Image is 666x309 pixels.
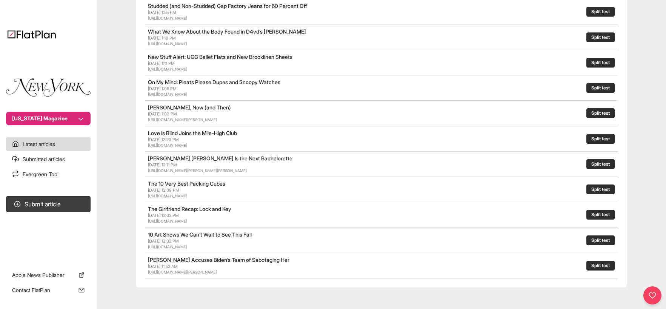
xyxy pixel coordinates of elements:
a: [URL][DOMAIN_NAME] [148,42,187,46]
button: Split test [586,7,615,17]
a: The Girlfriend Recap: Lock and Key [148,206,231,212]
a: [URL][DOMAIN_NAME] [148,194,187,198]
span: [DATE] 1:05 PM [148,86,177,91]
a: Latest articles [6,137,91,151]
button: Split test [586,184,615,194]
button: Split test [586,134,615,144]
a: New Stuff Alert: UGG Ballet Flats and New Brooklinen Sheets [148,54,292,60]
a: Apple News Publisher [6,268,91,282]
a: [URL][DOMAIN_NAME] [148,219,187,223]
span: [DATE] 1:03 PM [148,111,177,117]
span: [DATE] 1:11 PM [148,61,175,66]
a: Submitted articles [6,152,91,166]
a: [URL][DOMAIN_NAME] [148,92,187,97]
a: [PERSON_NAME] Accuses Biden’s Team of Sabotaging Her [148,257,289,263]
span: [DATE] 1:55 PM [148,10,176,15]
a: What We Know About the Body Found in D4vd’s [PERSON_NAME] [148,28,306,35]
span: [DATE] 1:18 PM [148,35,176,41]
a: [PERSON_NAME], Now (and Then) [148,104,231,111]
span: [DATE] 11:52 AM [148,264,178,269]
a: [URL][DOMAIN_NAME] [148,143,187,148]
button: Submit article [6,196,91,212]
a: Love Is Blind Joins the Mile-High Club [148,130,237,136]
button: Split test [586,261,615,271]
a: 10 Art Shows We Can’t Wait to See This Fall [148,231,252,238]
a: [URL][DOMAIN_NAME][PERSON_NAME] [148,270,217,274]
button: Split test [586,159,615,169]
button: Split test [586,235,615,245]
span: [DATE] 12:02 PM [148,238,179,244]
span: [DATE] 12:23 PM [148,137,179,142]
a: [URL][DOMAIN_NAME][PERSON_NAME] [148,117,217,122]
a: [PERSON_NAME] [PERSON_NAME] Is the Next Bachelorette [148,155,292,161]
a: [URL][DOMAIN_NAME] [148,244,187,249]
a: Studded (and Non-Studded) Gap Factory Jeans for 60 Percent Off [148,3,307,9]
span: [DATE] 12:11 PM [148,162,177,168]
a: [URL][DOMAIN_NAME] [148,67,187,71]
button: [US_STATE] Magazine [6,112,91,125]
a: The 10 Very Best Packing Cubes [148,180,225,187]
span: [DATE] 12:02 PM [148,213,179,218]
button: Split test [586,32,615,42]
button: Split test [586,210,615,220]
a: Evergreen Tool [6,168,91,181]
a: On My Mind: Pleats Please Dupes and Snoopy Watches [148,79,280,85]
img: Publication Logo [6,78,91,97]
a: [URL][DOMAIN_NAME] [148,16,187,20]
button: Split test [586,58,615,68]
img: Logo [8,30,56,38]
a: [URL][DOMAIN_NAME][PERSON_NAME][PERSON_NAME] [148,168,247,173]
button: Split test [586,108,615,118]
span: [DATE] 12:09 PM [148,188,179,193]
a: Contact FlatPlan [6,283,91,297]
button: Split test [586,83,615,93]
